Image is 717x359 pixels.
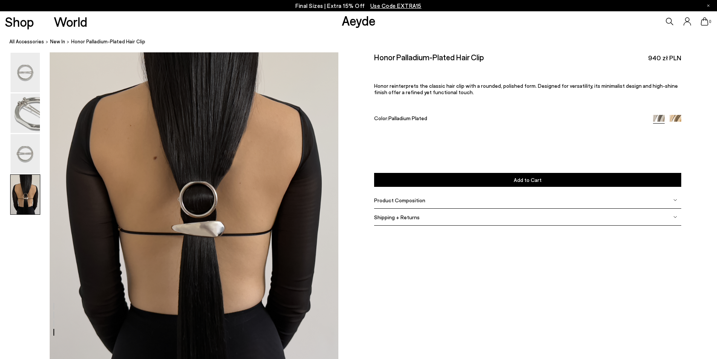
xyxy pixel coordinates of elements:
[514,177,542,183] span: Add to Cart
[648,53,681,63] span: 940 zł PLN
[5,15,34,28] a: Shop
[11,93,40,133] img: Honor Palladium-Plated Hair Clip - Image 2
[71,38,145,46] span: Honor Palladium-Plated Hair Clip
[374,197,425,203] span: Product Composition
[673,198,677,202] img: svg%3E
[295,1,422,11] p: Final Sizes | Extra 15% Off
[9,32,717,52] nav: breadcrumb
[708,20,712,24] span: 0
[11,175,40,214] img: Honor Palladium-Plated Hair Clip - Image 4
[701,17,708,26] a: 0
[370,2,422,9] span: Navigate to /collections/ss25-final-sizes
[9,38,44,46] a: All Accessories
[374,115,643,124] div: Color:
[50,38,65,44] span: New In
[374,173,681,187] button: Add to Cart
[11,134,40,174] img: Honor Palladium-Plated Hair Clip - Image 3
[342,12,376,28] a: Aeyde
[11,53,40,92] img: Honor Palladium-Plated Hair Clip - Image 1
[388,115,427,121] span: Palladium Plated
[50,38,65,46] a: New In
[374,82,681,95] p: Honor reinterprets the classic hair clip with a rounded, polished form. Designed for versatility,...
[374,52,484,62] h2: Honor Palladium-Plated Hair Clip
[673,215,677,219] img: svg%3E
[374,214,420,220] span: Shipping + Returns
[54,15,87,28] a: World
